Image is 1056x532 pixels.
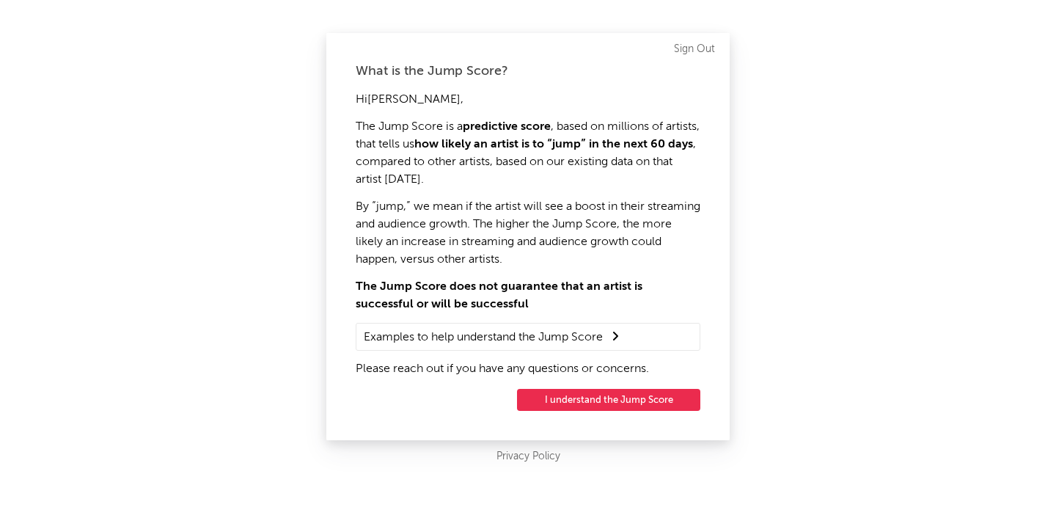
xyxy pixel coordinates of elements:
p: The Jump Score is a , based on millions of artists, that tells us , compared to other artists, ba... [356,118,700,189]
div: What is the Jump Score? [356,62,700,80]
p: By “jump,” we mean if the artist will see a boost in their streaming and audience growth. The hig... [356,198,700,269]
p: Hi [PERSON_NAME] , [356,91,700,109]
strong: predictive score [463,121,551,133]
a: Privacy Policy [496,448,560,466]
strong: how likely an artist is to “jump” in the next 60 days [414,139,693,150]
summary: Examples to help understand the Jump Score [364,327,692,346]
p: Please reach out if you have any questions or concerns. [356,360,700,378]
button: I understand the Jump Score [517,389,700,411]
strong: The Jump Score does not guarantee that an artist is successful or will be successful [356,281,642,310]
a: Sign Out [674,40,715,58]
